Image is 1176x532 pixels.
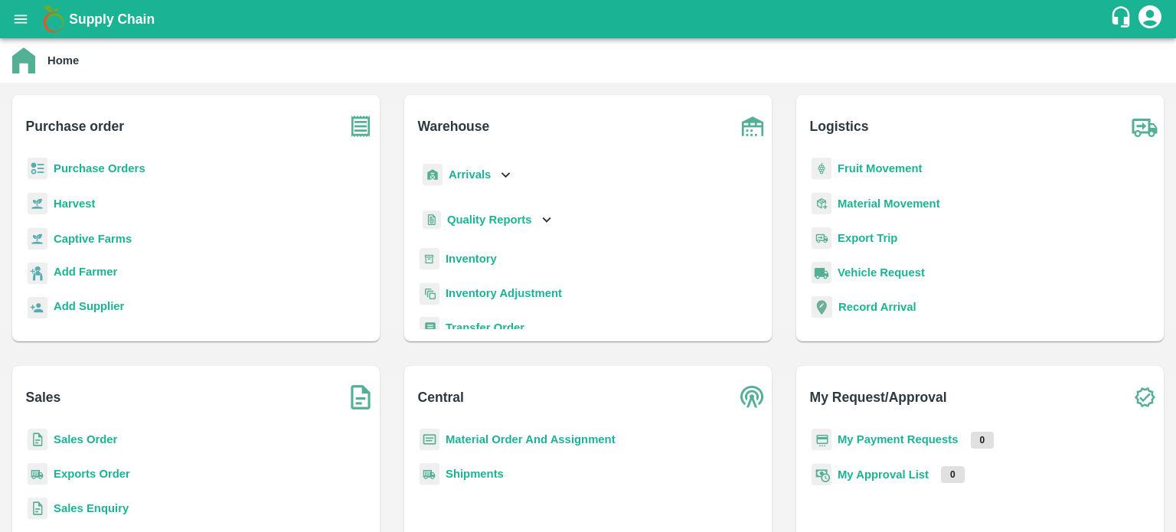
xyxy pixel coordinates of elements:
[446,468,504,480] a: Shipments
[28,463,47,485] img: shipments
[971,432,995,449] p: 0
[838,433,959,446] a: My Payment Requests
[28,263,47,285] img: farmer
[838,162,923,175] a: Fruit Movement
[28,192,47,215] img: harvest
[54,502,129,514] a: Sales Enquiry
[812,463,831,486] img: approval
[838,232,897,244] a: Export Trip
[54,162,145,175] a: Purchase Orders
[733,107,772,145] img: warehouse
[28,158,47,180] img: reciept
[54,298,124,318] a: Add Supplier
[812,296,832,318] img: recordArrival
[54,233,132,245] a: Captive Farms
[54,300,124,312] b: Add Supplier
[810,387,947,408] b: My Request/Approval
[47,54,79,67] b: Home
[733,378,772,416] img: central
[423,211,441,230] img: qualityReport
[28,297,47,319] img: supplier
[446,321,524,334] a: Transfer Order
[26,116,124,137] b: Purchase order
[446,433,616,446] a: Material Order And Assignment
[446,287,562,299] a: Inventory Adjustment
[420,463,439,485] img: shipments
[1125,107,1164,145] img: truck
[420,158,514,192] div: Arrivals
[1136,3,1164,35] div: account of current user
[28,227,47,250] img: harvest
[423,164,443,186] img: whArrival
[812,158,831,180] img: fruit
[1125,378,1164,416] img: check
[449,168,491,181] b: Arrivals
[810,116,869,137] b: Logistics
[1109,5,1136,33] div: customer-support
[54,266,117,278] b: Add Farmer
[26,387,61,408] b: Sales
[420,317,439,339] img: whTransfer
[28,498,47,520] img: sales
[812,429,831,451] img: payment
[38,4,69,34] img: logo
[54,197,95,210] a: Harvest
[28,429,47,451] img: sales
[838,301,916,313] a: Record Arrival
[447,214,532,226] b: Quality Reports
[69,8,1109,30] a: Supply Chain
[418,387,464,408] b: Central
[812,192,831,215] img: material
[69,11,155,27] b: Supply Chain
[420,282,439,305] img: inventory
[941,466,965,483] p: 0
[341,107,380,145] img: purchase
[54,433,117,446] a: Sales Order
[54,468,130,480] a: Exports Order
[3,2,38,37] button: open drawer
[418,116,490,137] b: Warehouse
[420,248,439,270] img: whInventory
[812,262,831,284] img: vehicle
[838,266,925,279] a: Vehicle Request
[54,263,117,284] a: Add Farmer
[420,204,555,236] div: Quality Reports
[420,429,439,451] img: centralMaterial
[812,227,831,250] img: delivery
[12,47,35,73] img: home
[446,253,497,265] a: Inventory
[838,197,940,210] a: Material Movement
[838,468,929,481] a: My Approval List
[341,378,380,416] img: soSales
